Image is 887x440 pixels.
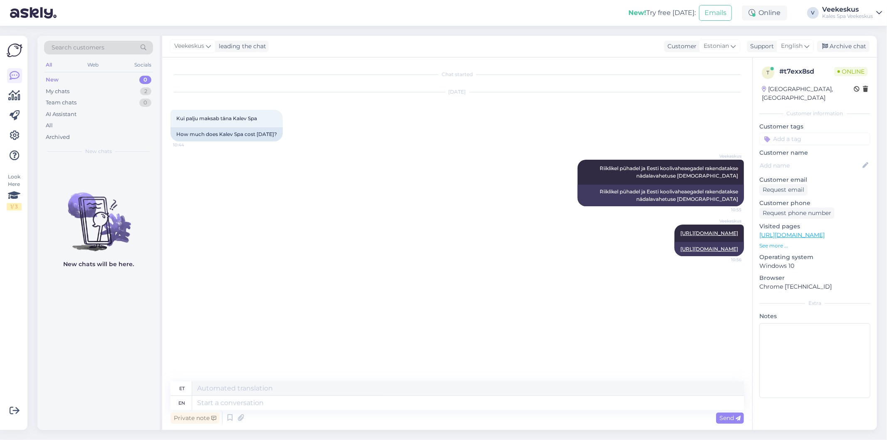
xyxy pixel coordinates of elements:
[710,153,741,159] span: Veekeskus
[759,176,870,184] p: Customer email
[133,59,153,70] div: Socials
[170,88,744,96] div: [DATE]
[760,161,861,170] input: Add name
[63,260,134,269] p: New chats will be here.
[139,99,151,107] div: 0
[179,396,185,410] div: en
[759,184,808,195] div: Request email
[747,42,774,51] div: Support
[46,87,69,96] div: My chats
[7,42,22,58] img: Askly Logo
[7,203,22,210] div: 1 / 3
[215,42,266,51] div: leading the chat
[759,253,870,262] p: Operating system
[759,274,870,282] p: Browser
[86,59,101,70] div: Web
[710,257,741,263] span: 10:56
[680,246,738,252] a: [URL][DOMAIN_NAME]
[37,178,160,252] img: No chats
[578,185,744,206] div: Riiklikel pühadel ja Eesti koolivaheaegadel rakendatakse nädalavahetuse [DEMOGRAPHIC_DATA]
[170,71,744,78] div: Chat started
[759,122,870,131] p: Customer tags
[704,42,729,51] span: Estonian
[817,41,870,52] div: Archive chat
[710,207,741,213] span: 10:55
[179,381,185,396] div: et
[46,133,70,141] div: Archived
[759,148,870,157] p: Customer name
[759,133,870,145] input: Add a tag
[600,165,739,179] span: Riiklikel pühadel ja Eesti koolivaheaegadel rakendatakse nädalavahetuse [DEMOGRAPHIC_DATA]
[759,242,870,250] p: See more ...
[628,9,646,17] b: New!
[85,148,112,155] span: New chats
[822,6,882,20] a: VeekeskusKales Spa Veekeskus
[759,262,870,270] p: Windows 10
[7,173,22,210] div: Look Here
[807,7,819,19] div: V
[52,43,104,52] span: Search customers
[759,299,870,307] div: Extra
[173,142,204,148] span: 10:44
[46,76,59,84] div: New
[759,199,870,208] p: Customer phone
[699,5,732,21] button: Emails
[759,312,870,321] p: Notes
[822,6,873,13] div: Veekeskus
[710,218,741,224] span: Veekeskus
[46,121,53,130] div: All
[680,230,738,236] a: [URL][DOMAIN_NAME]
[834,67,868,76] span: Online
[664,42,697,51] div: Customer
[781,42,803,51] span: English
[176,115,257,121] span: Kui palju maksab täna Kalev Spa
[139,76,151,84] div: 0
[759,231,825,239] a: [URL][DOMAIN_NAME]
[759,110,870,117] div: Customer information
[767,69,770,76] span: t
[46,99,77,107] div: Team chats
[170,127,283,141] div: How much does Kalev Spa cost [DATE]?
[742,5,787,20] div: Online
[762,85,854,102] div: [GEOGRAPHIC_DATA], [GEOGRAPHIC_DATA]
[779,67,834,77] div: # t7exx8sd
[759,282,870,291] p: Chrome [TECHNICAL_ID]
[719,414,741,422] span: Send
[170,413,220,424] div: Private note
[46,110,77,119] div: AI Assistant
[822,13,873,20] div: Kales Spa Veekeskus
[140,87,151,96] div: 2
[44,59,54,70] div: All
[628,8,696,18] div: Try free [DATE]:
[174,42,204,51] span: Veekeskus
[759,222,870,231] p: Visited pages
[759,208,835,219] div: Request phone number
